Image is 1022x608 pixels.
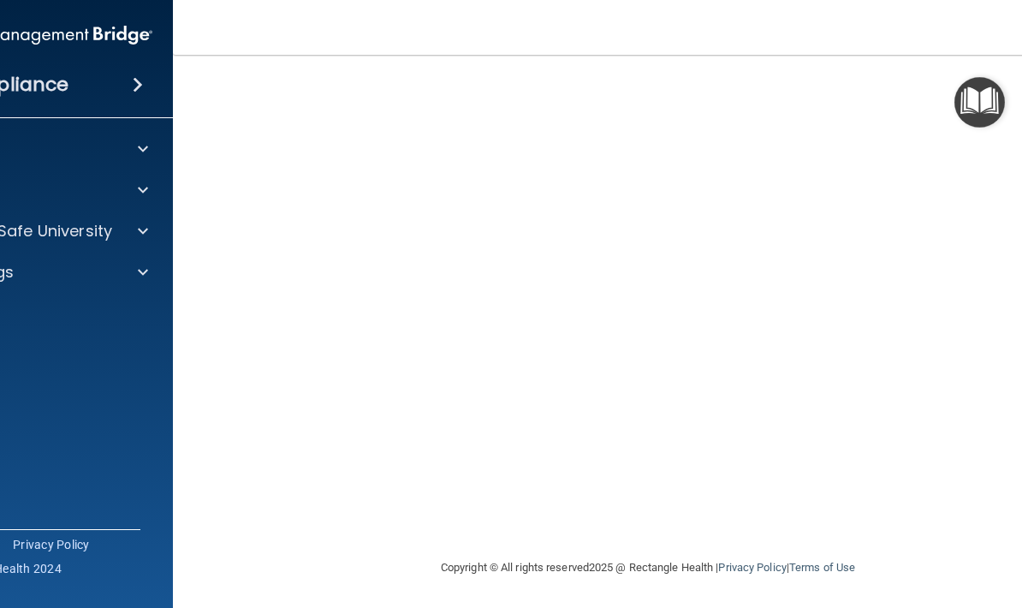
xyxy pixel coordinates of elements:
[954,77,1005,128] button: Open Resource Center
[336,540,960,595] div: Copyright © All rights reserved 2025 @ Rectangle Health | |
[718,561,786,574] a: Privacy Policy
[13,536,90,553] a: Privacy Policy
[789,561,855,574] a: Terms of Use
